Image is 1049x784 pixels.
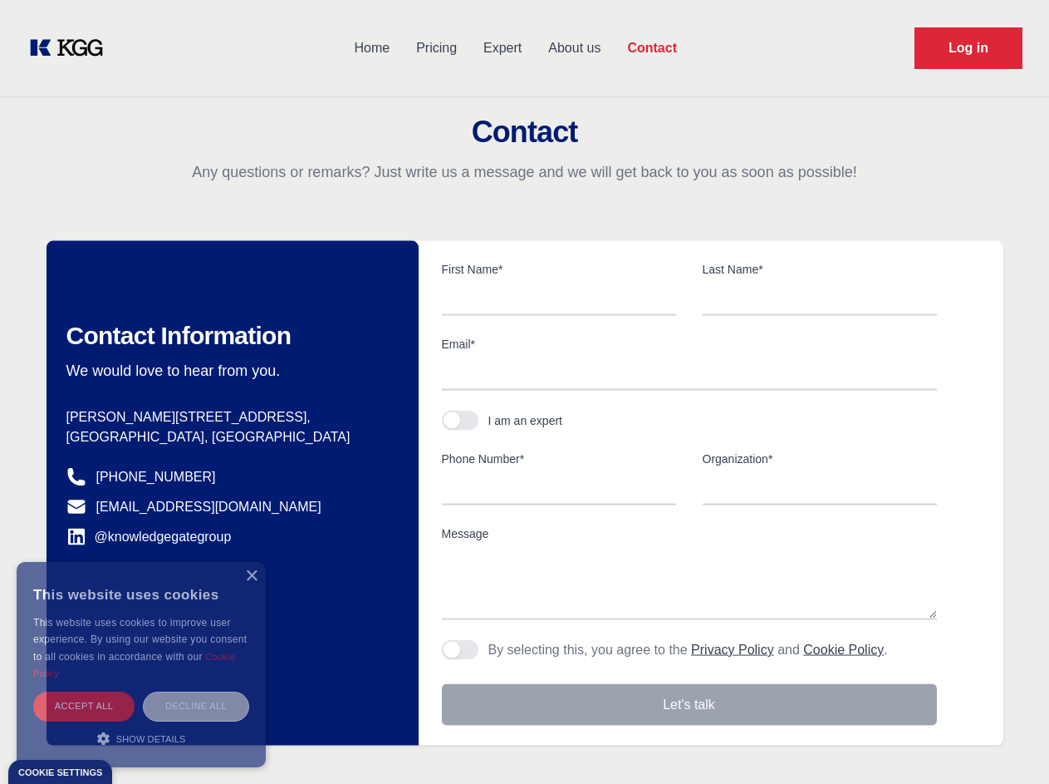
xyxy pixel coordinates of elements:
[703,261,937,278] label: Last Name*
[803,643,884,657] a: Cookie Policy
[33,730,249,747] div: Show details
[20,116,1029,149] h2: Contact
[66,427,392,447] p: [GEOGRAPHIC_DATA], [GEOGRAPHIC_DATA]
[442,525,937,542] label: Message
[66,361,392,381] p: We would love to hear from you.
[18,768,102,777] div: Cookie settings
[66,407,392,427] p: [PERSON_NAME][STREET_ADDRESS],
[33,617,247,663] span: This website uses cookies to improve user experience. By using our website you consent to all coo...
[66,321,392,351] h2: Contact Information
[33,574,249,614] div: This website uses cookies
[535,27,614,70] a: About us
[442,451,676,467] label: Phone Number*
[143,692,249,721] div: Decline all
[33,692,135,721] div: Accept all
[914,27,1022,69] a: Request Demo
[96,497,321,517] a: [EMAIL_ADDRESS][DOMAIN_NAME]
[703,451,937,467] label: Organization*
[614,27,690,70] a: Contact
[33,652,236,678] a: Cookie Policy
[96,467,216,487] a: [PHONE_NUMBER]
[442,684,937,726] button: Let's talk
[27,35,116,62] a: KOL Knowledge Platform: Talk to Key External Experts (KEE)
[442,261,676,278] label: First Name*
[116,734,186,744] span: Show details
[245,570,257,583] div: Close
[691,643,774,657] a: Privacy Policy
[470,27,535,70] a: Expert
[488,412,563,429] div: I am an expert
[403,27,470,70] a: Pricing
[341,27,403,70] a: Home
[20,162,1029,182] p: Any questions or remarks? Just write us a message and we will get back to you as soon as possible!
[966,704,1049,784] iframe: Chat Widget
[488,640,888,660] p: By selecting this, you agree to the and .
[442,336,937,353] label: Email*
[66,527,232,547] a: @knowledgegategroup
